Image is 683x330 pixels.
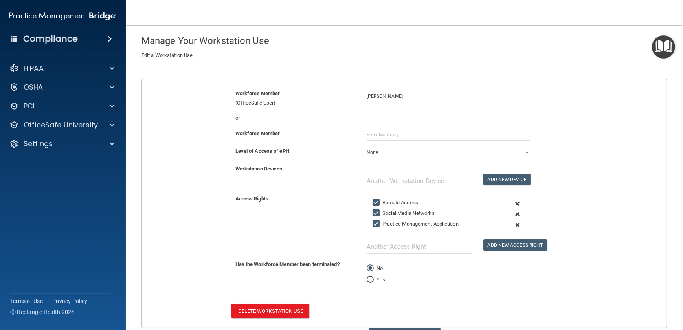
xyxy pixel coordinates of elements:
b: Level of Access of ePHI [235,148,291,154]
input: No [367,266,374,271]
a: Privacy Policy [52,297,88,305]
p: HIPAA [24,64,44,73]
h4: Manage Your Workstation Use [141,36,667,46]
input: Practice Management Application [373,221,382,227]
input: Search by name or email [367,89,530,103]
button: Add New Device [483,174,531,185]
label: Yes [367,275,385,284]
img: PMB logo [9,8,116,24]
b: Workforce Member [235,130,280,136]
a: Terms of Use [10,297,43,305]
label: Remote Access [373,198,418,207]
span: Edit a Workstation Use [141,52,193,58]
p: PCI [24,101,35,111]
input: Social Media Networks [373,210,382,216]
a: OfficeSafe University [9,120,114,130]
b: Workstation Devices [235,166,283,172]
a: Settings [9,139,114,148]
button: Add New Access Right [483,239,547,251]
button: Delete Workstation Use [231,304,309,318]
span: Ⓒ Rectangle Health 2024 [10,308,75,316]
input: Yes [367,277,374,283]
h4: Compliance [23,33,78,44]
b: Workforce Member [235,90,280,96]
label: Practice Management Application [373,219,459,229]
div: or [230,114,361,123]
input: Enter Manually [367,129,530,141]
label: Social Media Networks [373,209,435,218]
input: Another Workstation Device [367,174,472,188]
a: HIPAA [9,64,114,73]
div: (OfficeSafe User) [230,89,361,108]
label: No [367,264,383,273]
b: Access Rights [235,196,268,202]
b: Has the Workforce Member been terminated? [235,261,340,267]
p: OfficeSafe University [24,120,98,130]
input: Remote Access [373,200,382,206]
input: Another Access Right [367,239,472,254]
p: Settings [24,139,53,148]
a: PCI [9,101,114,111]
a: OSHA [9,82,114,92]
iframe: Drift Widget Chat Controller [547,274,674,306]
button: Open Resource Center [652,35,675,59]
p: OSHA [24,82,43,92]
